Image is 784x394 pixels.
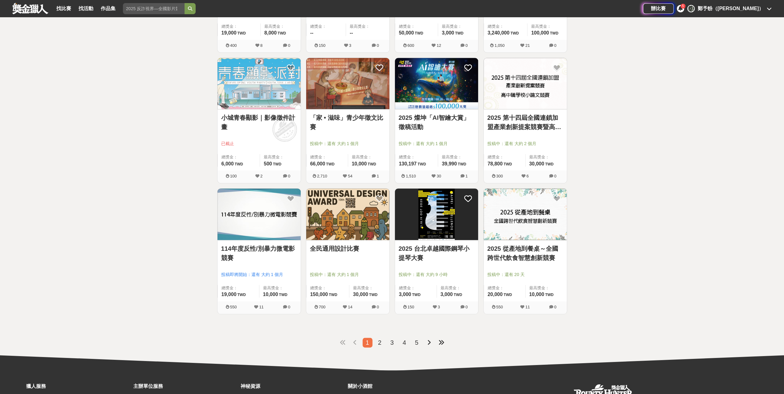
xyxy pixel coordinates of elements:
[133,383,238,390] div: 主辦單位服務
[399,23,434,30] span: 總獎金：
[643,3,674,14] div: 辦比賽
[368,162,376,166] span: TWD
[306,58,389,109] img: Cover Image
[310,113,386,132] a: 「家 • 滋味」青少年徵文比賽
[310,23,342,30] span: 總獎金：
[526,174,529,178] span: 6
[442,154,474,160] span: 最高獎金：
[487,113,563,132] a: 2025 第十四屆全國連鎖加盟產業創新提案競賽暨高中職學校小論文競賽
[395,58,478,110] a: Cover Image
[221,285,255,291] span: 總獎金：
[415,31,423,35] span: TWD
[399,154,434,160] span: 總獎金：
[529,285,563,291] span: 最高獎金：
[221,161,234,166] span: 6,000
[488,285,522,291] span: 總獎金：
[406,174,416,178] span: 1,510
[698,5,764,12] div: 鄭予馚（[PERSON_NAME]）
[288,174,290,178] span: 0
[326,162,334,166] span: TWD
[554,174,556,178] span: 0
[488,154,522,160] span: 總獎金：
[353,285,386,291] span: 最高獎金：
[531,30,549,35] span: 100,000
[217,189,301,240] img: Cover Image
[310,271,386,278] span: 投稿中：還有 大約 1 個月
[310,292,328,297] span: 150,000
[399,244,474,262] a: 2025 台北卓越國際鋼琴小提琴大賽
[264,30,277,35] span: 8,000
[98,4,118,13] a: 作品集
[484,58,567,110] a: Cover Image
[319,305,326,309] span: 700
[488,30,510,35] span: 3,240,000
[484,58,567,109] img: Cover Image
[442,161,457,166] span: 39,990
[484,189,567,240] img: Cover Image
[399,271,474,278] span: 投稿中：還有 大約 9 小時
[496,305,503,309] span: 550
[441,285,474,291] span: 最高獎金：
[503,293,512,297] span: TWD
[306,189,389,240] img: Cover Image
[310,30,314,35] span: --
[369,293,377,297] span: TWD
[454,293,462,297] span: TWD
[494,43,505,48] span: 1,050
[554,43,556,48] span: 0
[221,271,297,278] span: 投稿即將開始：還有 大約 1 個月
[310,285,345,291] span: 總獎金：
[235,162,243,166] span: TWD
[412,293,420,297] span: TWD
[310,244,386,253] a: 全民通用設計比賽
[390,339,394,346] span: 3
[488,161,503,166] span: 78,800
[54,4,74,13] a: 找比賽
[458,162,466,166] span: TWD
[408,305,414,309] span: 150
[399,30,414,35] span: 50,000
[503,162,512,166] span: TWD
[353,292,368,297] span: 30,000
[399,113,474,132] a: 2025 燦坤「AI智繪大賞」徵稿活動
[310,161,325,166] span: 66,000
[441,292,453,297] span: 3,000
[217,58,301,110] a: Cover Image
[438,305,440,309] span: 3
[395,58,478,109] img: Cover Image
[442,30,454,35] span: 3,000
[417,162,426,166] span: TWD
[317,174,327,178] span: 2,710
[221,244,297,262] a: 114年度反性/別暴力微電影競賽
[230,174,237,178] span: 100
[487,140,563,147] span: 投稿中：還有 大約 2 個月
[465,305,468,309] span: 0
[350,30,353,35] span: --
[545,293,553,297] span: TWD
[264,161,272,166] span: 500
[525,43,530,48] span: 21
[487,244,563,262] a: 2025 從產地到餐桌～全國跨世代飲食智慧創新競賽
[529,154,563,160] span: 最高獎金：
[399,285,433,291] span: 總獎金：
[350,23,386,30] span: 最高獎金：
[529,292,544,297] span: 10,000
[455,31,463,35] span: TWD
[352,154,386,160] span: 最高獎金：
[237,293,246,297] span: TWD
[352,161,367,166] span: 10,000
[377,174,379,178] span: 1
[399,140,474,147] span: 投稿中：還有 大約 1 個月
[366,339,369,346] span: 1
[395,189,478,240] img: Cover Image
[76,4,96,13] a: 找活動
[531,23,563,30] span: 最高獎金：
[221,154,256,160] span: 總獎金：
[525,305,530,309] span: 11
[221,140,297,147] span: 已截止
[123,3,185,14] input: 2025 反詐視界—全國影片競賽
[545,162,553,166] span: TWD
